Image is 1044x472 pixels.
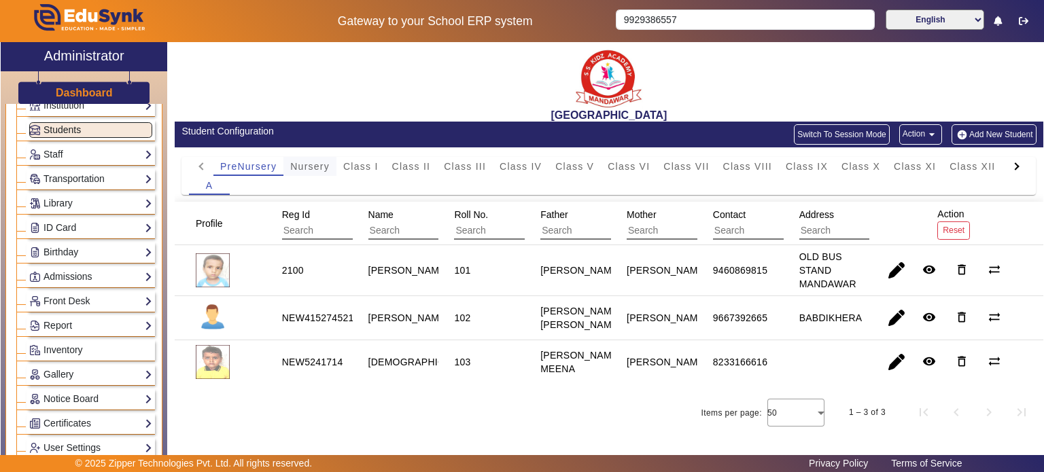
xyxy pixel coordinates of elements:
staff-with-status: [PERSON_NAME] [368,265,449,276]
div: 9460869815 [713,264,767,277]
mat-icon: delete_outline [955,263,969,276]
input: Search [799,222,921,240]
div: Address [795,202,938,244]
div: [PERSON_NAME] MEENA [540,348,621,376]
div: 9667392665 [713,311,767,325]
a: Students [29,122,152,138]
span: Address [799,209,834,220]
button: Switch To Session Mode [794,124,890,145]
button: Action [899,124,942,145]
a: Administrator [1,42,167,71]
mat-icon: remove_red_eye [922,355,936,368]
span: Class VI [608,162,650,171]
mat-icon: remove_red_eye [922,310,936,324]
button: Previous page [940,396,973,429]
div: [PERSON_NAME] [PERSON_NAME] [540,304,621,331]
a: Privacy Policy [802,454,875,472]
div: 1 – 3 of 3 [849,405,886,419]
div: Mother [622,202,765,244]
div: NEW5241714 [282,355,343,369]
img: c442bd1e-e79c-4679-83a2-a394c64eb17f [196,345,230,379]
mat-icon: sync_alt [988,263,1001,276]
mat-icon: arrow_drop_down [925,128,939,141]
span: Class VII [663,162,709,171]
staff-with-status: [DEMOGRAPHIC_DATA] [368,357,478,367]
span: Class IV [500,162,542,171]
div: Roll No. [449,202,593,244]
div: 8233166616 [713,355,767,369]
input: Search [540,222,662,240]
input: Search [713,222,835,240]
span: Class XI [894,162,936,171]
span: Profile [196,218,223,229]
span: PreNursery [220,162,277,171]
span: A [206,181,213,190]
span: Reg Id [282,209,310,220]
span: Students [43,124,81,135]
span: Father [540,209,568,220]
div: Father [536,202,679,244]
img: b9104f0a-387a-4379-b368-ffa933cda262 [575,46,643,109]
img: Students.png [30,125,40,135]
div: [PERSON_NAME] [540,264,621,277]
mat-icon: sync_alt [988,355,1001,368]
button: Add New Student [952,124,1036,145]
h2: Administrator [44,48,124,64]
div: [PERSON_NAME] [627,311,707,325]
mat-icon: delete_outline [955,310,969,324]
span: Class XII [950,162,995,171]
div: NEW415274521 [282,311,354,325]
div: [PERSON_NAME] [627,355,707,369]
a: Inventory [29,342,152,358]
mat-icon: sync_alt [988,310,1001,324]
a: Dashboard [55,86,114,100]
span: Class IX [786,162,828,171]
button: Last page [1005,396,1038,429]
mat-icon: delete_outline [955,355,969,368]
input: Search [368,222,490,240]
span: Mother [627,209,657,220]
h3: Dashboard [56,86,113,99]
span: Contact [713,209,746,220]
div: Contact [708,202,852,244]
input: Search [282,222,404,240]
span: Class III [444,162,486,171]
img: Inventory.png [30,345,40,355]
span: Roll No. [454,209,488,220]
span: Nursery [290,162,330,171]
input: Search [454,222,576,240]
div: Profile [191,211,240,236]
span: Class II [392,162,431,171]
input: Search [616,10,874,30]
div: OLD BUS STAND MANDAWAR [799,250,856,291]
div: Action [933,202,975,244]
h2: [GEOGRAPHIC_DATA] [175,109,1043,122]
img: 745b5bb9-af1e-4a90-9898-d318a709054e [196,253,230,287]
span: Class VIII [723,162,772,171]
img: add-new-student.png [955,129,969,141]
div: 103 [454,355,470,369]
div: 102 [454,311,470,325]
h5: Gateway to your School ERP system [268,14,602,29]
a: Terms of Service [884,454,969,472]
div: [PERSON_NAME] [627,264,707,277]
div: Name [364,202,507,244]
span: Class X [841,162,880,171]
button: First page [907,396,940,429]
div: 2100 [282,264,304,277]
img: profile.png [196,301,230,335]
div: Reg Id [277,202,421,244]
div: Student Configuration [181,124,602,139]
div: 101 [454,264,470,277]
input: Search [627,222,748,240]
div: BABDIKHERA [799,311,863,325]
button: Next page [973,396,1005,429]
p: © 2025 Zipper Technologies Pvt. Ltd. All rights reserved. [75,456,313,471]
span: Name [368,209,394,220]
button: Reset [937,221,970,240]
span: Inventory [43,344,83,355]
span: Class I [343,162,379,171]
div: Items per page: [701,406,762,420]
span: Class V [555,162,594,171]
staff-with-status: [PERSON_NAME] [368,312,449,323]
